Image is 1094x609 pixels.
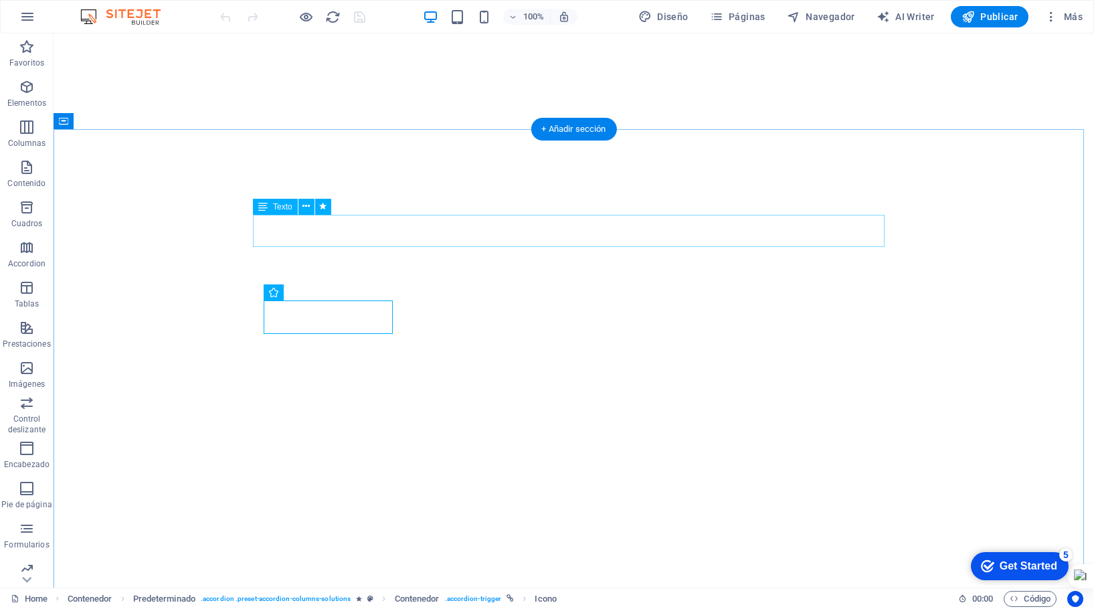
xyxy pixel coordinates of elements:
span: . accordion-trigger [445,591,502,607]
button: 100% [503,9,551,25]
button: Usercentrics [1067,591,1083,607]
div: + Añadir sección [531,118,616,141]
a: Haz clic para cancelar la selección y doble clic para abrir páginas [11,591,48,607]
p: Formularios [4,539,49,550]
div: 5 [96,3,109,16]
p: Favoritos [9,58,44,68]
p: Cuadros [11,218,43,229]
p: Prestaciones [3,339,50,349]
button: Diseño [633,6,694,27]
span: Páginas [710,10,765,23]
div: Diseño (Ctrl+Alt+Y) [633,6,694,27]
i: Este elemento está vinculado [507,595,514,602]
h6: Tiempo de la sesión [958,591,994,607]
button: Publicar [951,6,1029,27]
button: reload [325,9,341,25]
h6: 100% [523,9,545,25]
button: Haz clic para salir del modo de previsualización y seguir editando [298,9,314,25]
button: Navegador [782,6,860,27]
button: Código [1004,591,1057,607]
button: Páginas [705,6,771,27]
span: AI Writer [877,10,935,23]
span: : [982,594,984,604]
span: Publicar [962,10,1018,23]
i: Este elemento es un preajuste personalizable [367,595,373,602]
nav: breadcrumb [68,591,557,607]
button: AI Writer [871,6,940,27]
span: Texto [273,203,292,211]
div: Get Started 5 items remaining, 0% complete [7,7,105,35]
p: Elementos [7,98,46,108]
span: Navegador [787,10,855,23]
span: Haz clic para seleccionar y doble clic para editar [535,591,556,607]
p: Columnas [8,138,46,149]
i: Al redimensionar, ajustar el nivel de zoom automáticamente para ajustarse al dispositivo elegido. [558,11,570,23]
p: Contenido [7,178,45,189]
button: Más [1039,6,1088,27]
i: El elemento contiene una animación [356,595,362,602]
span: Código [1010,591,1051,607]
p: Encabezado [4,459,50,470]
span: Haz clic para seleccionar y doble clic para editar [68,591,112,607]
span: . accordion .preset-accordion-columns-solutions [201,591,351,607]
span: Diseño [638,10,689,23]
p: Pie de página [1,499,52,510]
img: Editor Logo [77,9,177,25]
p: Tablas [15,298,39,309]
p: Accordion [8,258,45,269]
p: Imágenes [9,379,45,389]
span: Más [1044,10,1083,23]
span: Haz clic para seleccionar y doble clic para editar [133,591,195,607]
span: Haz clic para seleccionar y doble clic para editar [395,591,440,607]
span: 00 00 [972,591,993,607]
div: Get Started [36,15,94,27]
